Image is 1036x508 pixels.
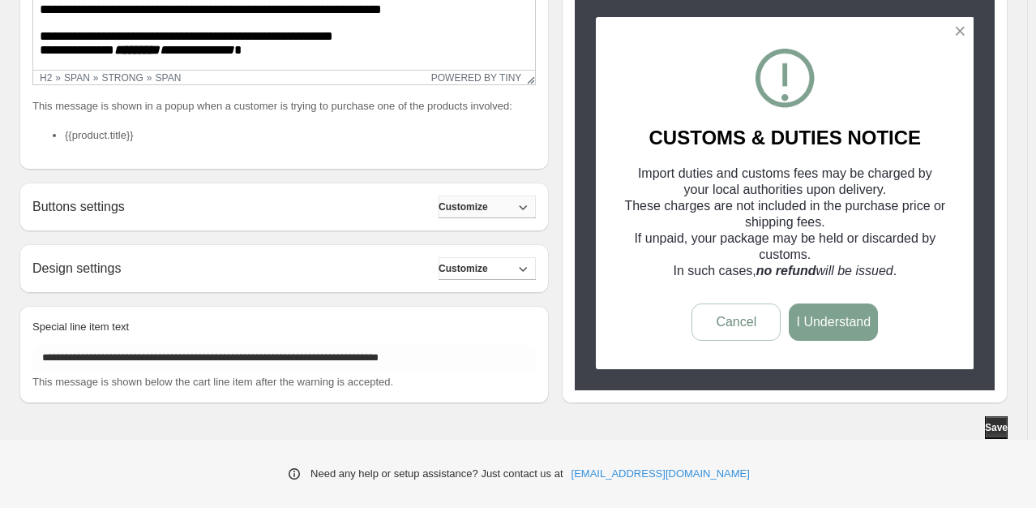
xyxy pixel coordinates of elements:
li: {{product.title}} [65,127,536,144]
span: Import duties and customs fees may be charged by your local authorities upon delivery. [638,166,932,196]
a: [EMAIL_ADDRESS][DOMAIN_NAME] [572,466,750,482]
em: will be issued [756,264,893,278]
span: Save [985,421,1008,434]
span: This message is shown below the cart line item after the warning is accepted. [32,376,393,388]
a: Powered by Tiny [431,72,522,84]
div: » [93,72,99,84]
span: If unpaid, your package may be held or discarded by customs. [634,231,935,261]
p: This message is shown in a popup when a customer is trying to purchase one of the products involved: [32,98,536,114]
span: CUSTOMS & DUTIES NOTICE [649,127,922,149]
div: h2 [40,72,52,84]
button: Save [985,416,1008,439]
button: Cancel [691,304,781,341]
button: I Understand [789,304,878,341]
span: Customize [439,262,488,275]
h2: Buttons settings [32,199,125,214]
span: In such cases, . [673,264,897,278]
h2: Design settings [32,260,121,276]
div: Resize [521,71,535,84]
div: strong [102,72,143,84]
span: These charges are not included in the purchase price or shipping fees. [624,199,945,229]
button: Customize [439,196,536,218]
strong: no refund [756,264,816,278]
span: Customize [439,200,488,213]
div: span [156,72,182,84]
span: Special line item text [32,321,129,333]
div: » [55,72,61,84]
div: » [147,72,152,84]
div: span [64,72,90,84]
button: Customize [439,257,536,280]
